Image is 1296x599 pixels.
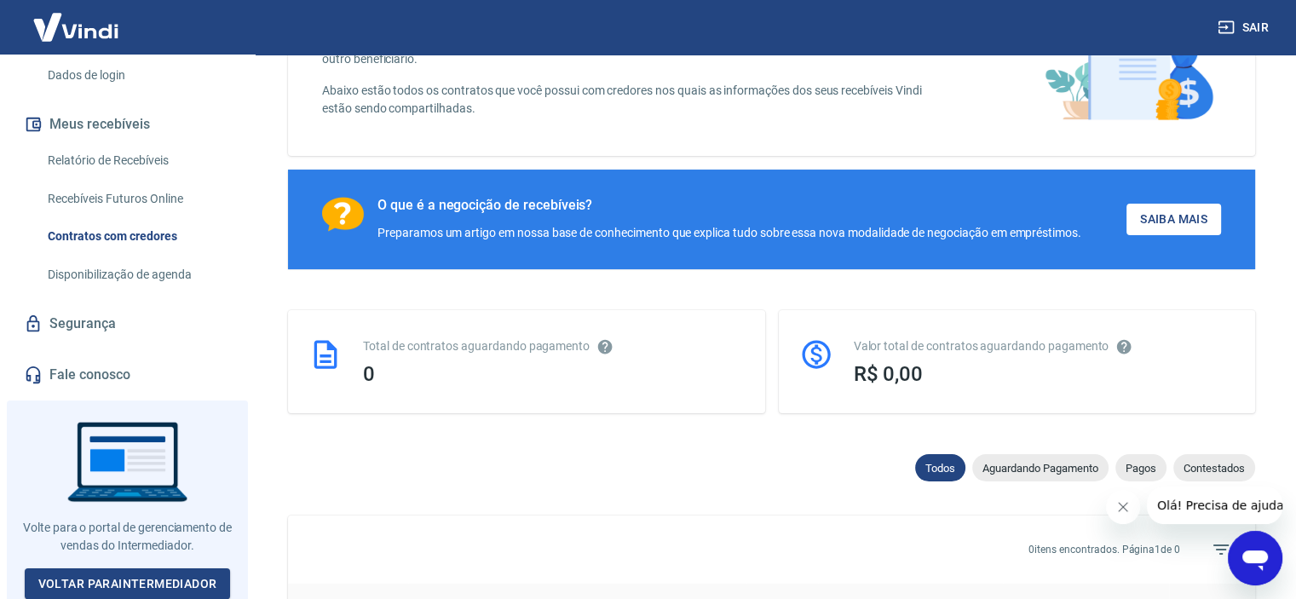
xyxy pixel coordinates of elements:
[20,1,131,53] img: Vindi
[377,197,1081,214] div: O que é a negocição de recebíveis?
[41,257,234,292] a: Disponibilização de agenda
[1147,487,1282,524] iframe: Mensagem da empresa
[1173,454,1255,481] div: Contestados
[1028,542,1180,557] p: 0 itens encontrados. Página 1 de 0
[915,462,965,475] span: Todos
[1201,529,1241,570] span: Filtros
[41,143,234,178] a: Relatório de Recebíveis
[20,305,234,343] a: Segurança
[596,338,613,355] svg: Esses contratos não se referem à Vindi, mas sim a outras instituições.
[972,462,1109,475] span: Aguardando Pagamento
[41,181,234,216] a: Recebíveis Futuros Online
[854,362,924,386] span: R$ 0,00
[363,337,745,355] div: Total de contratos aguardando pagamento
[1115,338,1132,355] svg: O valor comprometido não se refere a pagamentos pendentes na Vindi e sim como garantia a outras i...
[1115,454,1166,481] div: Pagos
[1126,204,1221,235] a: Saiba Mais
[41,58,234,93] a: Dados de login
[322,82,952,118] p: Abaixo estão todos os contratos que você possui com credores nos quais as informações dos seus re...
[1115,462,1166,475] span: Pagos
[1173,462,1255,475] span: Contestados
[1214,12,1276,43] button: Sair
[854,337,1236,355] div: Valor total de contratos aguardando pagamento
[1106,490,1140,524] iframe: Fechar mensagem
[972,454,1109,481] div: Aguardando Pagamento
[41,219,234,254] a: Contratos com credores
[10,12,143,26] span: Olá! Precisa de ajuda?
[20,106,234,143] button: Meus recebíveis
[377,224,1081,242] div: Preparamos um artigo em nossa base de conhecimento que explica tudo sobre essa nova modalidade de...
[915,454,965,481] div: Todos
[20,356,234,394] a: Fale conosco
[322,197,364,232] img: Ícone com um ponto de interrogação.
[363,362,745,386] div: 0
[1228,531,1282,585] iframe: Botão para abrir a janela de mensagens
